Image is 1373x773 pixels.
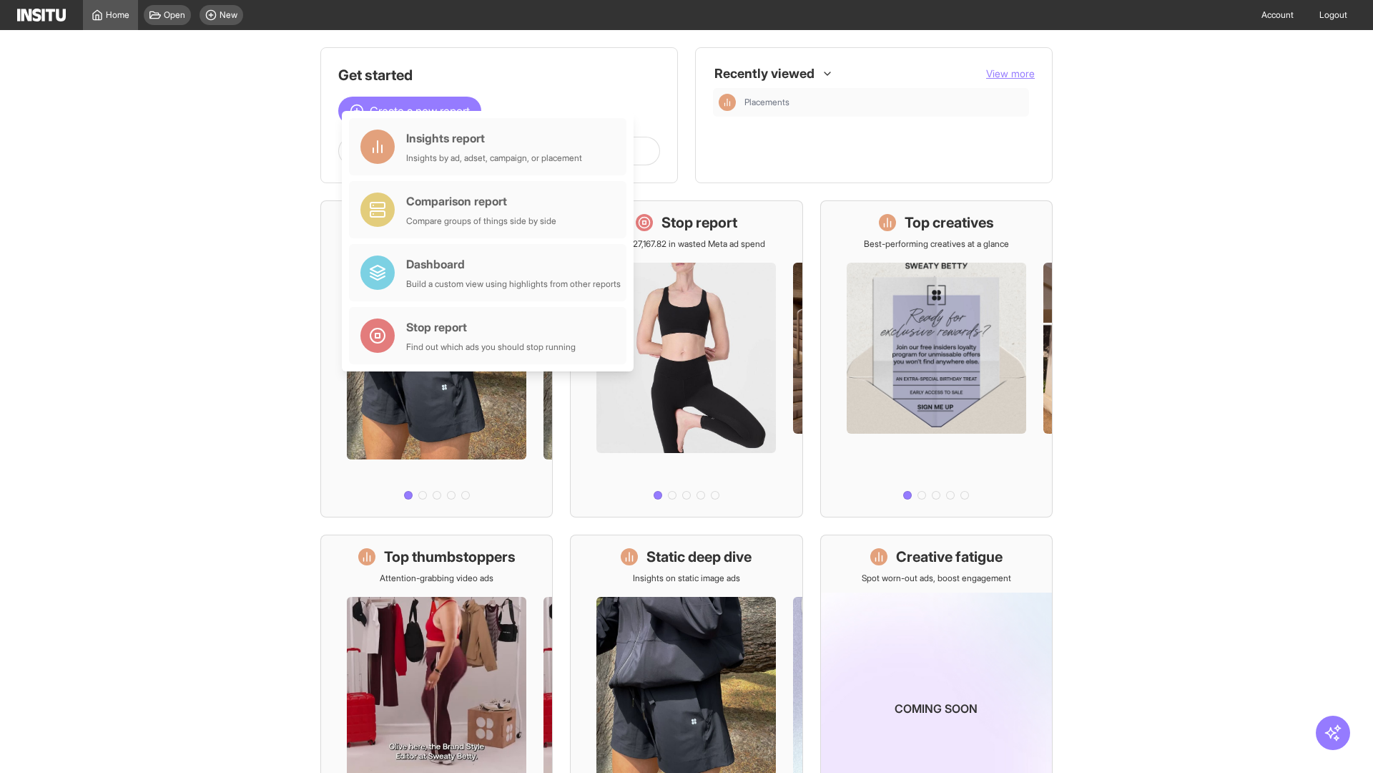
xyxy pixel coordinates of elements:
div: Compare groups of things side by side [406,215,556,227]
div: Insights [719,94,736,111]
div: Build a custom view using highlights from other reports [406,278,621,290]
h1: Get started [338,65,660,85]
button: View more [986,67,1035,81]
h1: Stop report [661,213,737,233]
a: What's live nowSee all active ads instantly [320,200,553,517]
div: Dashboard [406,256,621,273]
p: Save £27,167.82 in wasted Meta ad spend [607,238,765,250]
span: View more [986,67,1035,79]
p: Best-performing creatives at a glance [864,238,1009,250]
div: Insights report [406,130,582,147]
img: Logo [17,9,66,21]
span: Open [164,9,185,21]
button: Create a new report [338,97,481,125]
h1: Top thumbstoppers [384,547,516,567]
p: Insights on static image ads [633,573,740,584]
span: Home [106,9,129,21]
a: Top creativesBest-performing creatives at a glance [820,200,1053,517]
h1: Top creatives [905,213,994,233]
span: New [220,9,237,21]
p: Attention-grabbing video ads [380,573,493,584]
div: Comparison report [406,193,556,210]
div: Stop report [406,319,576,336]
span: Create a new report [370,102,470,120]
div: Insights by ad, adset, campaign, or placement [406,152,582,164]
span: Placements [744,97,789,108]
div: Find out which ads you should stop running [406,341,576,353]
span: Placements [744,97,1023,108]
h1: Static deep dive [646,547,752,567]
a: Stop reportSave £27,167.82 in wasted Meta ad spend [570,200,802,517]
